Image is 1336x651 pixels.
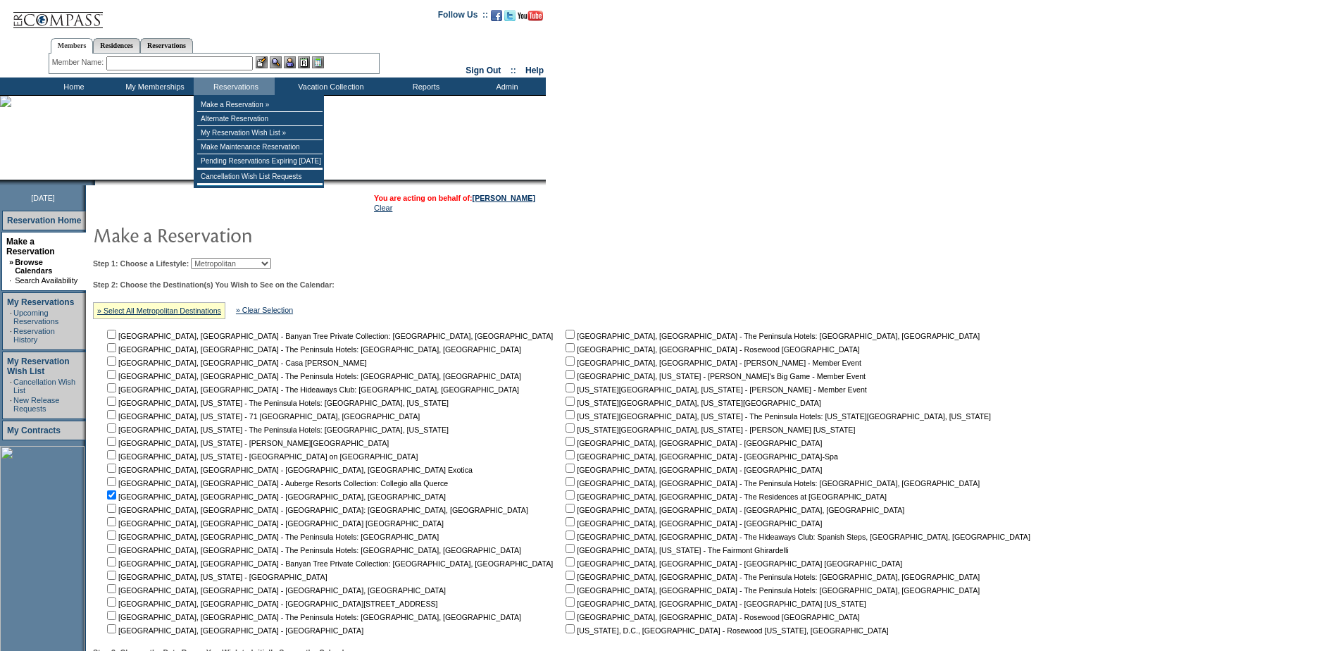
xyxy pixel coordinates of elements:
nobr: [GEOGRAPHIC_DATA], [GEOGRAPHIC_DATA] - The Peninsula Hotels: [GEOGRAPHIC_DATA], [GEOGRAPHIC_DATA] [563,573,980,581]
a: Members [51,38,94,54]
b: Step 2: Choose the Destination(s) You Wish to See on the Calendar: [93,280,335,289]
a: My Reservations [7,297,74,307]
nobr: [GEOGRAPHIC_DATA], [GEOGRAPHIC_DATA] - The Peninsula Hotels: [GEOGRAPHIC_DATA], [GEOGRAPHIC_DATA] [563,479,980,488]
div: Member Name: [52,56,106,68]
a: Residences [93,38,140,53]
nobr: [GEOGRAPHIC_DATA], [GEOGRAPHIC_DATA] - The Hideaways Club: Spanish Steps, [GEOGRAPHIC_DATA], [GEO... [563,533,1030,541]
span: [DATE] [31,194,55,202]
td: Admin [465,77,546,95]
nobr: [GEOGRAPHIC_DATA], [GEOGRAPHIC_DATA] - [GEOGRAPHIC_DATA] [104,626,363,635]
nobr: [GEOGRAPHIC_DATA], [GEOGRAPHIC_DATA] - The Peninsula Hotels: [GEOGRAPHIC_DATA], [GEOGRAPHIC_DATA] [104,372,521,380]
td: Home [32,77,113,95]
nobr: [GEOGRAPHIC_DATA], [GEOGRAPHIC_DATA] - [GEOGRAPHIC_DATA] [US_STATE] [563,600,866,608]
td: · [9,276,13,285]
td: Alternate Reservation [197,112,323,126]
nobr: [GEOGRAPHIC_DATA], [US_STATE] - The Fairmont Ghirardelli [563,546,788,554]
nobr: [GEOGRAPHIC_DATA], [GEOGRAPHIC_DATA] - Casa [PERSON_NAME] [104,359,367,367]
nobr: [GEOGRAPHIC_DATA], [GEOGRAPHIC_DATA] - [GEOGRAPHIC_DATA] [GEOGRAPHIC_DATA] [104,519,444,528]
a: Reservation History [13,327,55,344]
img: promoShadowLeftCorner.gif [90,180,95,185]
nobr: [GEOGRAPHIC_DATA], [GEOGRAPHIC_DATA] - [GEOGRAPHIC_DATA] [563,519,822,528]
nobr: [GEOGRAPHIC_DATA], [GEOGRAPHIC_DATA] - [GEOGRAPHIC_DATA]: [GEOGRAPHIC_DATA], [GEOGRAPHIC_DATA] [104,506,528,514]
nobr: [US_STATE][GEOGRAPHIC_DATA], [US_STATE] - [PERSON_NAME] [US_STATE] [563,426,855,434]
nobr: [GEOGRAPHIC_DATA], [GEOGRAPHIC_DATA] - The Peninsula Hotels: [GEOGRAPHIC_DATA] [104,533,439,541]
a: Sign Out [466,66,501,75]
img: blank.gif [95,180,96,185]
nobr: [GEOGRAPHIC_DATA], [US_STATE] - [GEOGRAPHIC_DATA] [104,573,327,581]
a: My Reservation Wish List [7,356,70,376]
nobr: [GEOGRAPHIC_DATA], [US_STATE] - [GEOGRAPHIC_DATA] on [GEOGRAPHIC_DATA] [104,452,418,461]
img: Subscribe to our YouTube Channel [518,11,543,21]
nobr: [GEOGRAPHIC_DATA], [GEOGRAPHIC_DATA] - Banyan Tree Private Collection: [GEOGRAPHIC_DATA], [GEOGRA... [104,559,553,568]
nobr: [GEOGRAPHIC_DATA], [GEOGRAPHIC_DATA] - Auberge Resorts Collection: Collegio alla Querce [104,479,448,488]
a: Reservation Home [7,216,81,225]
nobr: [GEOGRAPHIC_DATA], [GEOGRAPHIC_DATA] - [GEOGRAPHIC_DATA] [GEOGRAPHIC_DATA] [563,559,902,568]
td: Follow Us :: [438,8,488,25]
span: :: [511,66,516,75]
nobr: [GEOGRAPHIC_DATA], [US_STATE] - [PERSON_NAME][GEOGRAPHIC_DATA] [104,439,389,447]
a: Cancellation Wish List [13,378,75,395]
a: Help [525,66,544,75]
nobr: [GEOGRAPHIC_DATA], [GEOGRAPHIC_DATA] - [GEOGRAPHIC_DATA], [GEOGRAPHIC_DATA] [104,492,446,501]
nobr: [GEOGRAPHIC_DATA], [GEOGRAPHIC_DATA] - The Residences at [GEOGRAPHIC_DATA] [563,492,887,501]
img: View [270,56,282,68]
a: Follow us on Twitter [504,14,516,23]
nobr: [GEOGRAPHIC_DATA], [GEOGRAPHIC_DATA] - [PERSON_NAME] - Member Event [563,359,861,367]
a: Subscribe to our YouTube Channel [518,14,543,23]
nobr: [GEOGRAPHIC_DATA], [GEOGRAPHIC_DATA] - [GEOGRAPHIC_DATA]-Spa [563,452,838,461]
td: Reservations [194,77,275,95]
b: » [9,258,13,266]
nobr: [GEOGRAPHIC_DATA], [GEOGRAPHIC_DATA] - Banyan Tree Private Collection: [GEOGRAPHIC_DATA], [GEOGRA... [104,332,553,340]
img: b_calculator.gif [312,56,324,68]
td: Cancellation Wish List Requests [197,170,323,184]
nobr: [GEOGRAPHIC_DATA], [GEOGRAPHIC_DATA] - Rosewood [GEOGRAPHIC_DATA] [563,613,859,621]
nobr: [GEOGRAPHIC_DATA], [GEOGRAPHIC_DATA] - [GEOGRAPHIC_DATA], [GEOGRAPHIC_DATA] [104,586,446,595]
nobr: [GEOGRAPHIC_DATA], [GEOGRAPHIC_DATA] - The Hideaways Club: [GEOGRAPHIC_DATA], [GEOGRAPHIC_DATA] [104,385,519,394]
td: Reports [384,77,465,95]
b: Step 1: Choose a Lifestyle: [93,259,189,268]
img: pgTtlMakeReservation.gif [93,221,375,249]
nobr: [GEOGRAPHIC_DATA], [GEOGRAPHIC_DATA] - [GEOGRAPHIC_DATA], [GEOGRAPHIC_DATA] [563,506,904,514]
nobr: [GEOGRAPHIC_DATA], [US_STATE] - The Peninsula Hotels: [GEOGRAPHIC_DATA], [US_STATE] [104,426,449,434]
a: Search Availability [15,276,77,285]
nobr: [GEOGRAPHIC_DATA], [GEOGRAPHIC_DATA] - [GEOGRAPHIC_DATA] [563,439,822,447]
nobr: [GEOGRAPHIC_DATA], [GEOGRAPHIC_DATA] - [GEOGRAPHIC_DATA][STREET_ADDRESS] [104,600,438,608]
td: · [10,309,12,325]
nobr: [GEOGRAPHIC_DATA], [GEOGRAPHIC_DATA] - The Peninsula Hotels: [GEOGRAPHIC_DATA], [GEOGRAPHIC_DATA] [104,345,521,354]
a: Make a Reservation [6,237,55,256]
a: My Contracts [7,426,61,435]
a: Clear [374,204,392,212]
nobr: [GEOGRAPHIC_DATA], [GEOGRAPHIC_DATA] - [GEOGRAPHIC_DATA], [GEOGRAPHIC_DATA] Exotica [104,466,473,474]
td: Make Maintenance Reservation [197,140,323,154]
td: Pending Reservations Expiring [DATE] [197,154,323,168]
nobr: [GEOGRAPHIC_DATA], [GEOGRAPHIC_DATA] - The Peninsula Hotels: [GEOGRAPHIC_DATA], [GEOGRAPHIC_DATA] [563,586,980,595]
img: Reservations [298,56,310,68]
td: · [10,378,12,395]
img: Impersonate [284,56,296,68]
a: Become our fan on Facebook [491,14,502,23]
a: Browse Calendars [15,258,52,275]
img: Become our fan on Facebook [491,10,502,21]
td: My Reservation Wish List » [197,126,323,140]
span: You are acting on behalf of: [374,194,535,202]
a: Reservations [140,38,193,53]
nobr: [GEOGRAPHIC_DATA], [US_STATE] - 71 [GEOGRAPHIC_DATA], [GEOGRAPHIC_DATA] [104,412,420,421]
nobr: [US_STATE][GEOGRAPHIC_DATA], [US_STATE] - The Peninsula Hotels: [US_STATE][GEOGRAPHIC_DATA], [US_... [563,412,991,421]
nobr: [GEOGRAPHIC_DATA], [US_STATE] - [PERSON_NAME]'s Big Game - Member Event [563,372,866,380]
img: Follow us on Twitter [504,10,516,21]
a: » Clear Selection [236,306,293,314]
td: · [10,327,12,344]
nobr: [GEOGRAPHIC_DATA], [GEOGRAPHIC_DATA] - [GEOGRAPHIC_DATA] [563,466,822,474]
a: [PERSON_NAME] [473,194,535,202]
a: Upcoming Reservations [13,309,58,325]
nobr: [GEOGRAPHIC_DATA], [GEOGRAPHIC_DATA] - Rosewood [GEOGRAPHIC_DATA] [563,345,859,354]
td: Vacation Collection [275,77,384,95]
td: · [10,396,12,413]
nobr: [US_STATE][GEOGRAPHIC_DATA], [US_STATE][GEOGRAPHIC_DATA] [563,399,821,407]
nobr: [US_STATE][GEOGRAPHIC_DATA], [US_STATE] - [PERSON_NAME] - Member Event [563,385,867,394]
a: » Select All Metropolitan Destinations [97,306,221,315]
a: New Release Requests [13,396,59,413]
td: Make a Reservation » [197,98,323,112]
nobr: [GEOGRAPHIC_DATA], [US_STATE] - The Peninsula Hotels: [GEOGRAPHIC_DATA], [US_STATE] [104,399,449,407]
nobr: [GEOGRAPHIC_DATA], [GEOGRAPHIC_DATA] - The Peninsula Hotels: [GEOGRAPHIC_DATA], [GEOGRAPHIC_DATA] [563,332,980,340]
